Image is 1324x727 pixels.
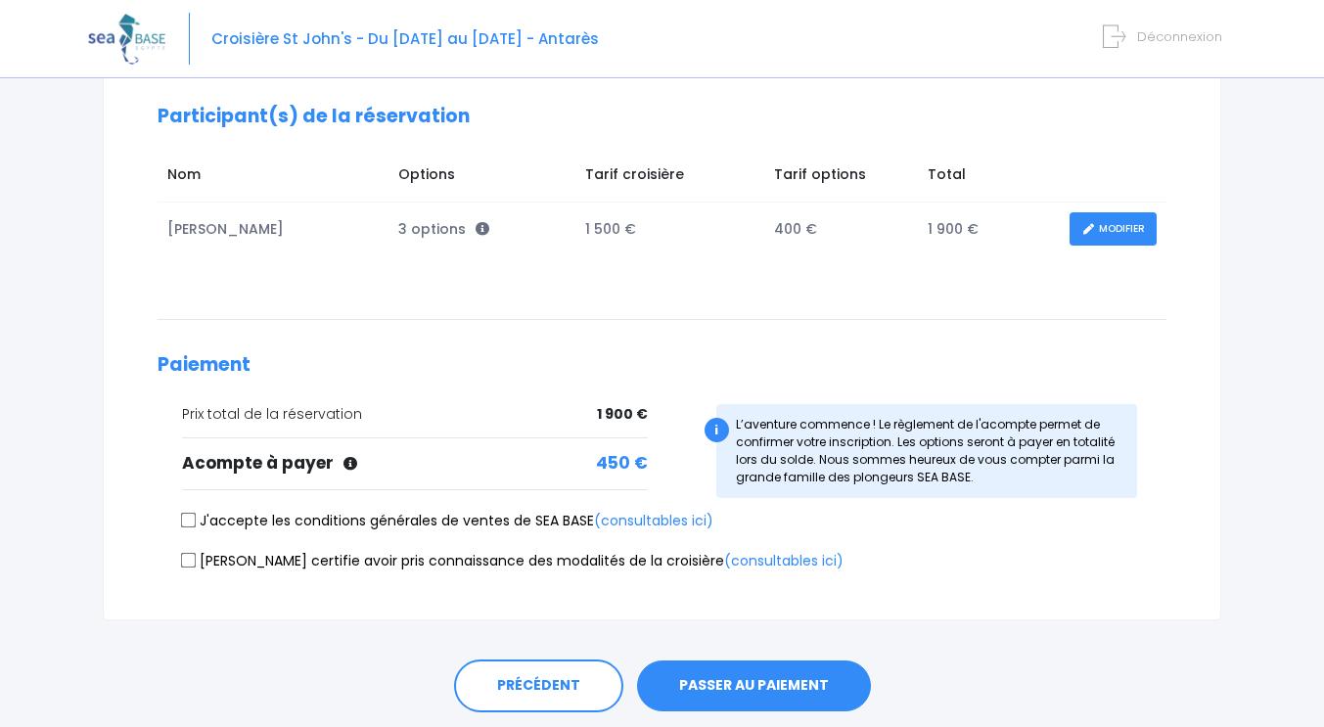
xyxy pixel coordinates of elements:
[576,155,764,202] td: Tarif croisière
[1070,212,1157,247] a: MODIFIER
[596,451,648,477] span: 450 €
[454,659,623,712] a: PRÉCÉDENT
[158,106,1166,128] h2: Participant(s) de la réservation
[181,513,197,528] input: J'accepte les conditions générales de ventes de SEA BASE(consultables ici)
[764,203,918,256] td: 400 €
[398,219,489,239] span: 3 options
[637,660,871,711] button: PASSER AU PAIEMENT
[716,404,1138,498] div: L’aventure commence ! Le règlement de l'acompte permet de confirmer votre inscription. Les option...
[182,404,648,425] div: Prix total de la réservation
[597,404,648,425] span: 1 900 €
[182,451,648,477] div: Acompte à payer
[576,203,764,256] td: 1 500 €
[182,511,713,531] label: J'accepte les conditions générales de ventes de SEA BASE
[705,418,729,442] div: i
[724,551,844,570] a: (consultables ici)
[918,203,1061,256] td: 1 900 €
[211,28,599,49] span: Croisière St John's - Du [DATE] au [DATE] - Antarès
[764,155,918,202] td: Tarif options
[918,155,1061,202] td: Total
[388,155,575,202] td: Options
[594,511,713,530] a: (consultables ici)
[182,551,844,571] label: [PERSON_NAME] certifie avoir pris connaissance des modalités de la croisière
[1137,27,1222,46] span: Déconnexion
[158,354,1166,377] h2: Paiement
[181,552,197,568] input: [PERSON_NAME] certifie avoir pris connaissance des modalités de la croisière(consultables ici)
[158,155,388,202] td: Nom
[158,203,388,256] td: [PERSON_NAME]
